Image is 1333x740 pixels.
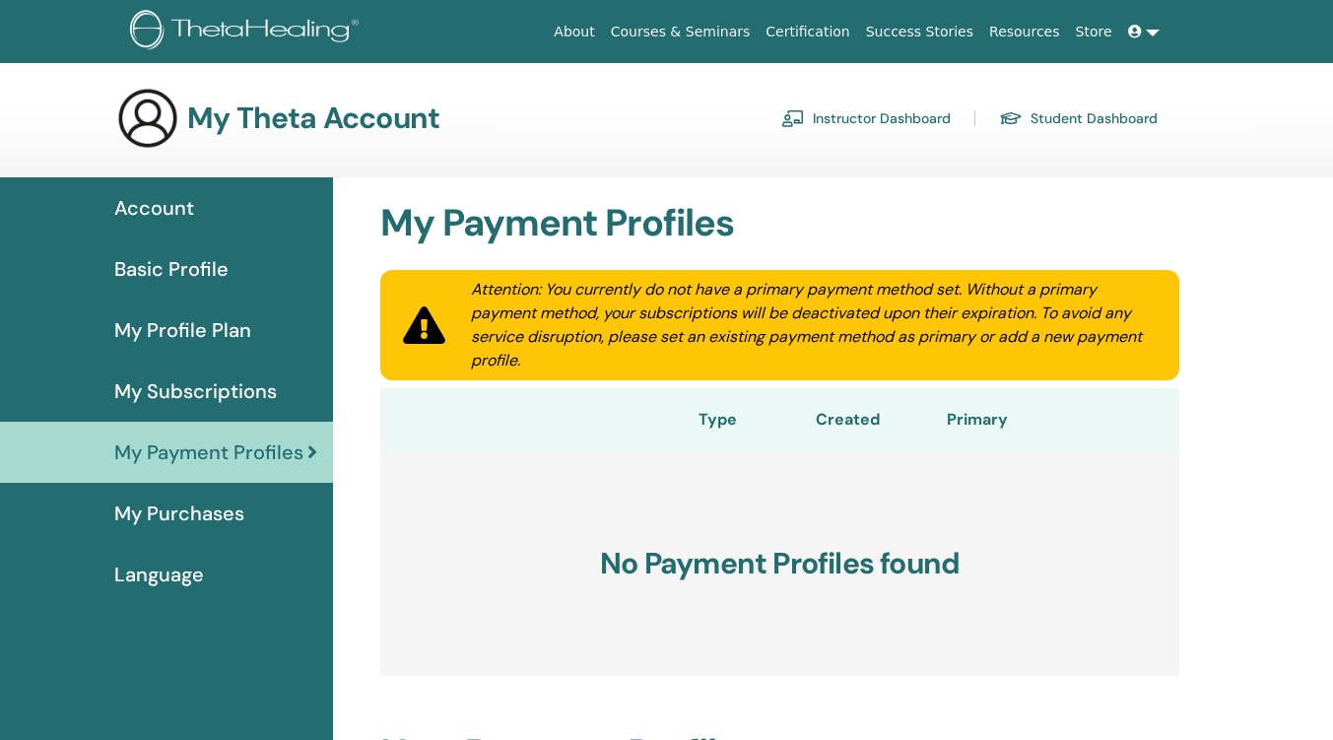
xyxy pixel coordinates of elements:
[781,109,805,127] img: chalkboard-teacher.svg
[758,14,857,50] a: Certification
[380,451,1179,676] h3: No Payment Profiles found
[795,388,899,451] th: Created
[999,102,1158,134] a: Student Dashboard
[368,201,1191,246] h2: My Payment Profiles
[114,376,277,406] span: My Subscriptions
[999,110,1023,127] img: graduation-cap.svg
[114,560,204,589] span: Language
[114,315,251,345] span: My Profile Plan
[546,14,602,50] a: About
[114,254,229,284] span: Basic Profile
[114,437,303,467] span: My Payment Profiles
[603,14,759,50] a: Courses & Seminars
[1068,14,1120,50] a: Store
[114,499,244,528] span: My Purchases
[900,388,1055,451] th: Primary
[981,14,1068,50] a: Resources
[858,14,981,50] a: Success Stories
[116,87,179,150] img: generic-user-icon.jpg
[187,101,439,136] h3: My Theta Account
[781,102,951,134] a: Instructor Dashboard
[639,388,795,451] th: Type
[114,193,194,223] span: Account
[447,278,1179,372] div: Attention: You currently do not have a primary payment method set. Without a primary payment meth...
[130,10,366,54] img: logo.png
